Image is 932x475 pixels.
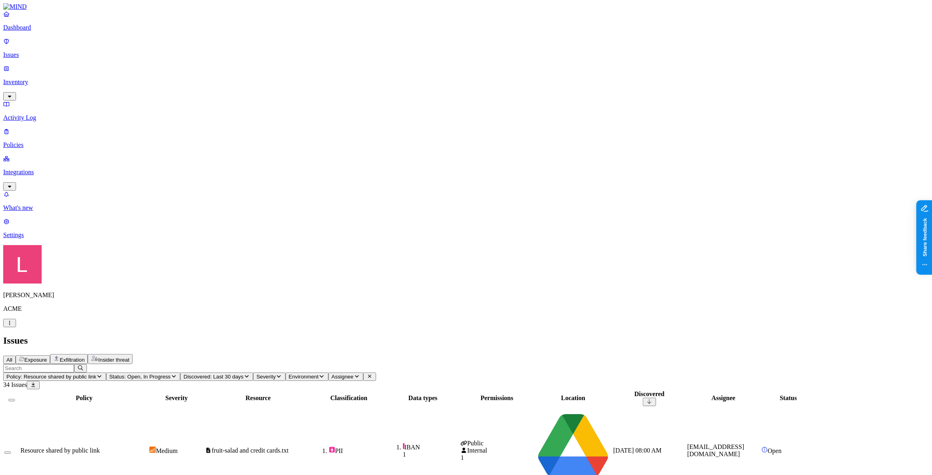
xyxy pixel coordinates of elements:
[3,204,929,211] p: What's new
[3,141,929,149] p: Policies
[20,447,100,454] span: Resource shared by public link
[3,65,929,99] a: Inventory
[535,394,612,402] div: Location
[403,443,459,451] div: IBAN
[149,447,156,453] img: severity-medium
[3,245,42,284] img: Landen Brown
[3,169,929,176] p: Integrations
[289,374,319,380] span: Environment
[687,394,760,402] div: Assignee
[461,454,533,461] div: 1
[3,78,929,86] p: Inventory
[329,447,335,453] img: pii
[768,447,782,454] span: Open
[761,447,768,453] img: status-open
[313,394,385,402] div: Classification
[156,447,177,454] span: Medium
[6,357,12,363] span: All
[4,451,11,454] button: Select row
[687,443,744,457] span: [EMAIL_ADDRESS][DOMAIN_NAME]
[205,394,311,402] div: Resource
[3,114,929,121] p: Activity Log
[461,394,533,402] div: Permissions
[3,51,929,58] p: Issues
[60,357,85,363] span: Exfiltration
[3,292,929,299] p: [PERSON_NAME]
[403,443,405,449] img: pii-line
[183,374,244,380] span: Discovered: Last 30 days
[332,374,354,380] span: Assignee
[3,191,929,211] a: What's new
[403,451,459,458] div: 1
[3,128,929,149] a: Policies
[3,3,27,10] img: MIND
[3,335,929,346] h2: Issues
[761,394,815,402] div: Status
[149,394,203,402] div: Severity
[3,3,929,10] a: MIND
[329,447,385,455] div: PII
[256,374,276,380] span: Severity
[3,231,929,239] p: Settings
[3,155,929,189] a: Integrations
[3,381,27,388] span: 34 Issues
[613,390,686,398] div: Discovered
[3,24,929,31] p: Dashboard
[212,447,289,454] span: fruit-salad and credit cards.txt
[109,374,171,380] span: Status: Open, In Progress
[24,357,47,363] span: Exposure
[3,10,929,31] a: Dashboard
[3,101,929,121] a: Activity Log
[461,440,533,447] div: Public
[613,447,662,454] span: [DATE] 08:00 AM
[98,357,129,363] span: Insider threat
[6,374,96,380] span: Policy: Resource shared by public link
[20,394,148,402] div: Policy
[3,218,929,239] a: Settings
[8,399,15,401] button: Select all
[3,38,929,58] a: Issues
[461,447,533,454] div: Internal
[3,364,74,372] input: Search
[3,305,929,312] p: ACME
[387,394,459,402] div: Data types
